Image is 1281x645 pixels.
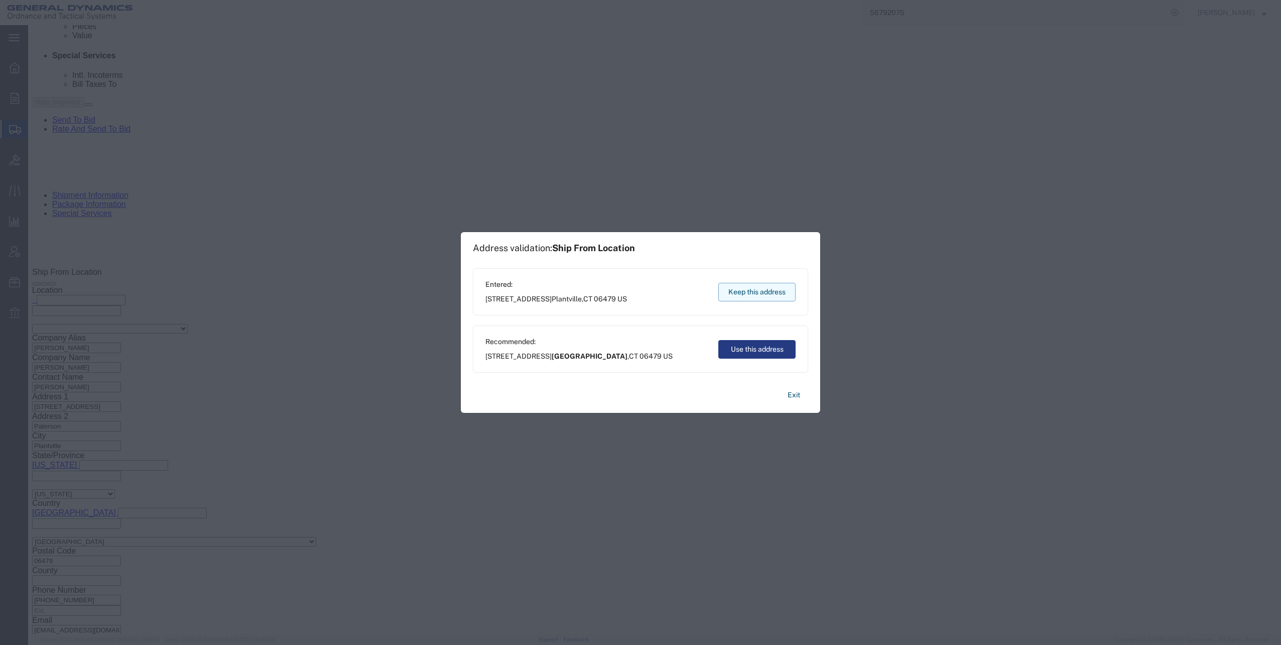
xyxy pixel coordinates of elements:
[594,295,616,303] span: 06479
[485,337,673,347] span: Recommended:
[617,295,627,303] span: US
[485,294,627,304] span: [STREET_ADDRESS] ,
[639,352,662,360] span: 06479
[552,243,635,253] span: Ship From Location
[485,351,673,362] span: [STREET_ADDRESS] ,
[552,352,627,360] span: [GEOGRAPHIC_DATA]
[485,279,627,290] span: Entered:
[663,352,673,360] span: US
[718,340,796,359] button: Use this address
[552,295,582,303] span: Plantville
[583,295,592,303] span: CT
[780,386,808,404] button: Exit
[718,283,796,301] button: Keep this address
[629,352,638,360] span: CT
[473,243,635,254] h1: Address validation:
